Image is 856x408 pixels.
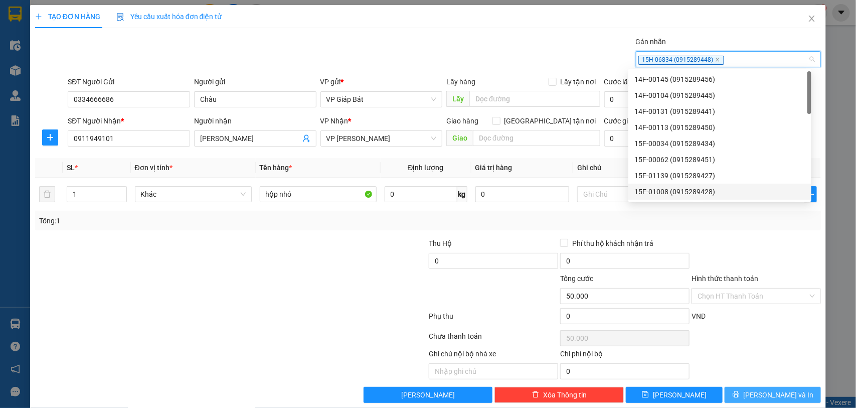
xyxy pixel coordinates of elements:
span: VND [692,312,706,320]
div: 14F-00145 (0915289456) [628,71,811,87]
div: Phụ thu [428,311,560,328]
span: Kết Đoàn [35,6,86,19]
span: [GEOGRAPHIC_DATA] tận nơi [500,115,600,126]
div: 14F-00145 (0915289456) [634,74,805,85]
span: Giao hàng [446,117,478,125]
div: 15F-01008 (0915289428) [628,184,811,200]
input: Gán nhãn [726,53,728,65]
span: 15H-06834 (0915289448) [42,56,80,71]
span: delete [532,391,539,399]
input: VD: Bàn, Ghế [260,186,377,202]
th: Ghi chú [573,158,698,178]
div: Ghi chú nội bộ nhà xe [429,348,558,363]
div: 14F-00131 (0915289441) [634,106,805,117]
span: Phí thu hộ khách nhận trả [568,238,657,249]
button: save[PERSON_NAME] [626,387,722,403]
button: delete [39,186,55,202]
span: Tên hàng [260,164,292,172]
input: 0 [475,186,570,202]
span: GB10250149 [94,50,145,61]
div: 14F-00131 (0915289441) [628,103,811,119]
span: SL [67,164,75,172]
div: Người nhận [194,115,316,126]
button: plus [42,129,58,146]
div: 15F-01139 (0915289427) [634,170,805,181]
div: SĐT Người Nhận [68,115,190,126]
div: VP gửi [320,76,443,87]
button: [PERSON_NAME] [364,387,493,403]
span: plus [35,13,42,20]
input: Dọc đường [469,91,600,107]
div: 14F-00104 (0915289445) [634,90,805,101]
span: Định lượng [408,164,444,172]
strong: PHIẾU GỬI HÀNG [36,73,86,95]
span: 19003239 [48,46,74,54]
span: Yêu cầu xuất hóa đơn điện tử [116,13,222,21]
span: VP Giáp Bát [326,92,437,107]
span: Đơn vị tính [135,164,173,172]
div: Chưa thanh toán [428,331,560,348]
input: Nhập ghi chú [429,363,558,379]
span: Số 939 Giải Phóng (Đối diện Ga Giáp Bát) [34,21,88,44]
span: user-add [302,134,310,143]
img: logo [5,32,27,68]
span: Lấy hàng [446,78,475,86]
div: 15F-00062 (0915289451) [628,152,811,168]
span: VP Nhận [320,117,349,125]
span: printer [733,391,740,399]
span: Giao [446,130,473,146]
div: 14F-00104 (0915289445) [628,87,811,103]
label: Cước giao hàng [604,117,654,125]
div: 15F-00062 (0915289451) [634,154,805,165]
span: save [642,391,649,399]
div: Chi phí nội bộ [560,348,690,363]
button: printer[PERSON_NAME] và In [725,387,821,403]
span: 15H-06834 (0915289448) [638,56,724,65]
span: Khác [141,187,246,202]
label: Hình thức thanh toán [692,275,758,283]
div: Người gửi [194,76,316,87]
div: 15F-01008 (0915289428) [634,186,805,197]
span: Thu Hộ [429,239,452,247]
span: Lấy [446,91,469,107]
input: Cước giao hàng [604,130,695,147]
span: Giá trị hàng [475,164,512,172]
span: Lấy tận nơi [557,76,600,87]
span: TẠO ĐƠN HÀNG [35,13,100,21]
span: Xóa Thông tin [543,389,587,400]
span: VP Nguyễn Văn Linh [326,131,437,146]
button: deleteXóa Thông tin [494,387,624,403]
div: 15F-00034 (0915289434) [634,138,805,149]
input: Cước lấy hàng [604,91,695,107]
div: 15F-01139 (0915289427) [628,168,811,184]
label: Cước lấy hàng [604,78,649,86]
input: Dọc đường [473,130,600,146]
span: kg [457,186,467,202]
div: 15F-00034 (0915289434) [628,135,811,152]
span: [PERSON_NAME] [653,389,707,400]
img: icon [116,13,124,21]
span: Tổng cước [560,275,593,283]
span: plus [43,133,58,142]
div: 14F-00113 (0915289450) [628,119,811,135]
span: close [715,57,720,62]
input: Ghi Chú [577,186,694,202]
span: [PERSON_NAME] và In [744,389,814,400]
div: 14F-00113 (0915289450) [634,122,805,133]
button: Close [798,5,826,33]
span: close [808,15,816,23]
label: Gán nhãn [636,38,666,46]
div: SĐT Người Gửi [68,76,190,87]
div: Tổng: 1 [39,215,331,226]
span: [PERSON_NAME] [401,389,455,400]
